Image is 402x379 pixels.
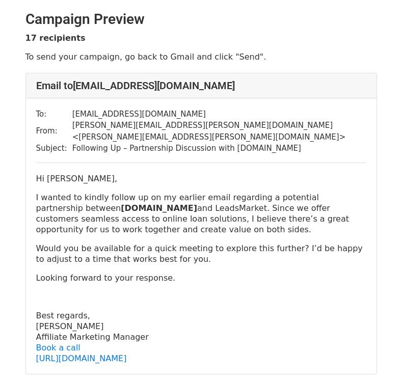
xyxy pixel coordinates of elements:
[25,33,86,43] strong: 17 recipients
[25,51,377,62] p: To send your campaign, go back to Gmail and click "Send".
[36,243,366,264] p: Would you be available for a quick meeting to explore this further? I’d be happy to adjust to a t...
[36,192,366,235] p: I wanted to kindly follow up on my earlier email regarding a potential partnership between and Le...
[36,143,72,154] td: Subject:
[36,109,72,120] td: To:
[36,173,366,184] p: Hi [PERSON_NAME],
[36,79,366,92] h4: Email to [EMAIL_ADDRESS][DOMAIN_NAME]
[36,310,366,364] p: Best regards, [PERSON_NAME] Affiliate Marketing Manager
[72,120,366,143] td: [PERSON_NAME][EMAIL_ADDRESS][PERSON_NAME][DOMAIN_NAME] < [PERSON_NAME][EMAIL_ADDRESS][PERSON_NAME...
[72,109,366,120] td: [EMAIL_ADDRESS][DOMAIN_NAME]
[36,343,81,353] a: Book a call
[25,11,377,28] h2: Campaign Preview
[72,143,366,154] td: Following Up – Partnership Discussion with [DOMAIN_NAME]
[36,273,366,283] p: Looking forward to your response.
[36,354,127,363] a: [URL][DOMAIN_NAME]
[121,203,197,213] strong: [DOMAIN_NAME]
[36,120,72,143] td: From:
